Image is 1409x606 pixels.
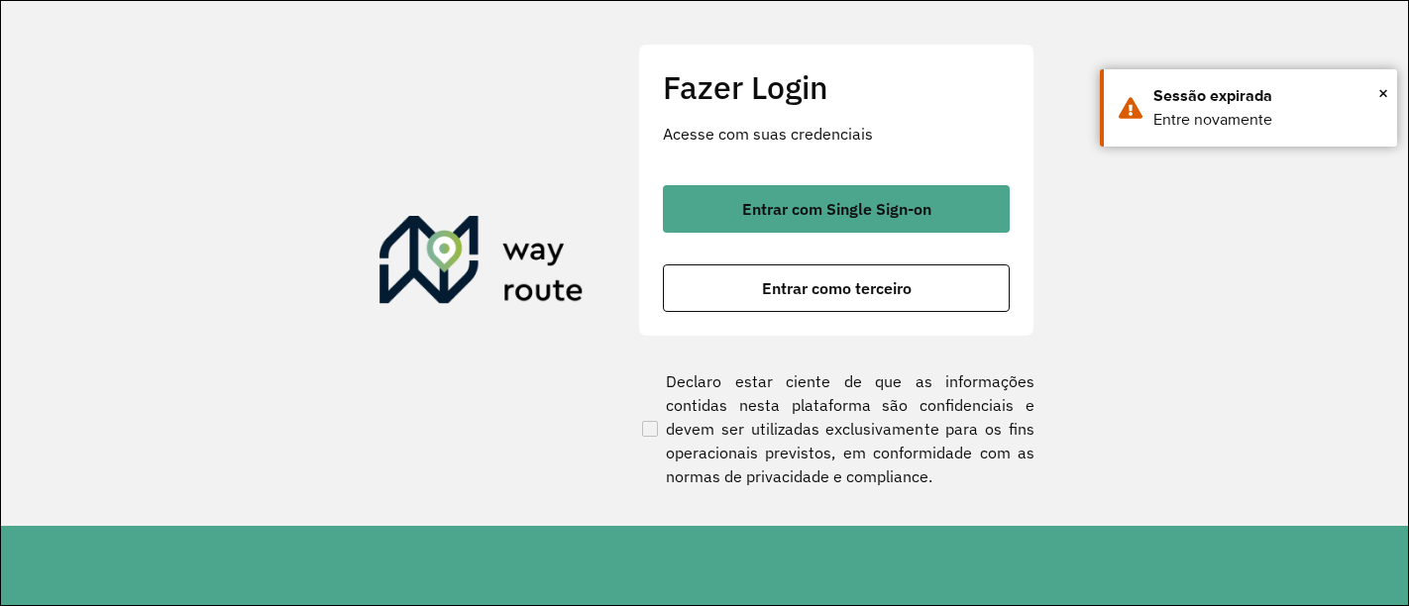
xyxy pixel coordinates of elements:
span: Entrar como terceiro [762,280,912,296]
button: Close [1378,78,1388,108]
h2: Fazer Login [663,68,1010,106]
div: Sessão expirada [1153,84,1382,108]
span: × [1378,78,1388,108]
span: Entrar com Single Sign-on [742,201,931,217]
p: Acesse com suas credenciais [663,122,1010,146]
label: Declaro estar ciente de que as informações contidas nesta plataforma são confidenciais e devem se... [638,369,1034,488]
img: Roteirizador AmbevTech [379,216,584,311]
button: button [663,185,1010,233]
button: button [663,264,1010,312]
div: Entre novamente [1153,108,1382,132]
